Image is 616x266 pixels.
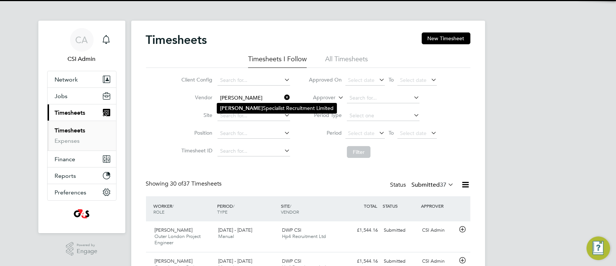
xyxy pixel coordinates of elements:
button: Network [48,71,116,87]
span: [PERSON_NAME] [155,227,193,233]
button: Finance [48,151,116,167]
button: Jobs [48,88,116,104]
input: Search for... [217,146,290,156]
span: Hp4 Recruitment Ltd [282,233,326,239]
span: Select date [348,77,375,83]
span: 37 Timesheets [170,180,222,187]
span: Jobs [55,93,68,100]
span: Select date [400,130,427,137]
b: [PERSON_NAME] [220,105,263,111]
label: Period [309,129,342,136]
label: Position [179,129,212,136]
label: Client Config [179,76,212,83]
input: Search for... [217,93,290,103]
nav: Main navigation [38,21,125,233]
label: Approver [302,94,335,101]
label: Timesheet ID [179,147,212,154]
a: CACSI Admin [47,28,116,63]
input: Search for... [217,75,290,86]
span: Timesheets [55,109,86,116]
a: Go to home page [47,208,116,220]
span: 30 of [170,180,184,187]
label: Vendor [179,94,212,101]
span: CSI Admin [47,55,116,63]
div: Submitted [381,224,420,236]
label: Period Type [309,112,342,118]
span: TOTAL [364,203,377,209]
span: Select date [400,77,427,83]
span: Engage [77,248,97,255]
span: Finance [55,156,76,163]
a: Timesheets [55,127,86,134]
span: [DATE] - [DATE] [218,258,252,264]
span: To [386,75,396,84]
div: Timesheets [48,121,116,151]
label: Approved On [309,76,342,83]
button: Preferences [48,184,116,200]
span: CA [76,35,88,45]
button: Filter [347,146,370,158]
div: PERIOD [215,199,279,218]
button: Reports [48,167,116,184]
div: WORKER [152,199,216,218]
span: / [290,203,291,209]
span: Outer London Project Engineer [155,233,201,246]
span: 37 [440,181,447,189]
input: Search for... [347,93,420,103]
div: CSI Admin [419,224,457,236]
button: Engage Resource Center [587,236,610,260]
span: [PERSON_NAME] [155,258,193,264]
div: APPROVER [419,199,457,213]
span: Manual [218,233,234,239]
span: DWP CSI [282,258,301,264]
li: Timesheets I Follow [248,55,307,68]
div: Showing [146,180,223,188]
a: Expenses [55,137,80,144]
span: Powered by [77,242,97,248]
div: Status [390,180,456,190]
li: Specialist Recruitment Limited [217,103,337,113]
span: Preferences [55,189,87,196]
button: Timesheets [48,104,116,121]
div: £1,544.16 [343,224,381,236]
div: SITE [279,199,343,218]
span: TYPE [217,209,227,215]
input: Select one [347,111,420,121]
input: Search for... [217,128,290,139]
input: Search for... [217,111,290,121]
div: STATUS [381,199,420,213]
span: ROLE [154,209,165,215]
span: To [386,128,396,138]
span: Network [55,76,78,83]
span: Reports [55,172,76,179]
li: All Timesheets [325,55,368,68]
h2: Timesheets [146,32,207,47]
img: g4sssuk-logo-retina.png [72,208,91,220]
span: / [173,203,174,209]
span: / [233,203,234,209]
label: Submitted [412,181,454,189]
label: Site [179,112,212,118]
span: DWP CSI [282,227,301,233]
span: [DATE] - [DATE] [218,227,252,233]
a: Powered byEngage [66,242,97,256]
span: VENDOR [281,209,299,215]
span: Select date [348,130,375,137]
button: New Timesheet [422,32,470,44]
